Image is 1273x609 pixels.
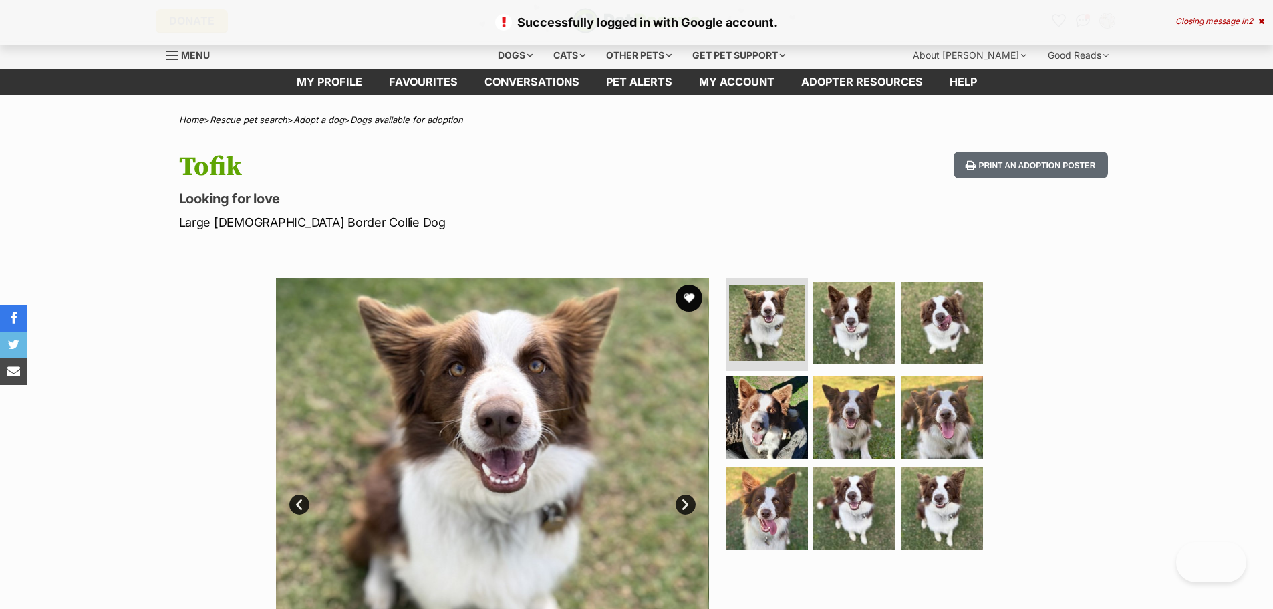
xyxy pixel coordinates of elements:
[1176,542,1246,582] iframe: Help Scout Beacon - Open
[283,69,376,95] a: My profile
[729,285,805,361] img: Photo of Tofik
[488,42,542,69] div: Dogs
[179,213,744,231] p: Large [DEMOGRAPHIC_DATA] Border Collie Dog
[289,495,309,515] a: Prev
[676,495,696,515] a: Next
[903,42,1036,69] div: About [PERSON_NAME]
[13,13,1260,31] p: Successfully logged in with Google account.
[544,42,595,69] div: Cats
[726,376,808,459] img: Photo of Tofik
[683,42,795,69] div: Get pet support
[954,152,1107,179] button: Print an adoption poster
[676,285,702,312] button: favourite
[181,49,210,61] span: Menu
[686,69,788,95] a: My account
[1175,17,1264,26] div: Closing message in
[901,282,983,364] img: Photo of Tofik
[597,42,681,69] div: Other pets
[936,69,990,95] a: Help
[179,152,744,182] h1: Tofik
[813,376,895,459] img: Photo of Tofik
[179,189,744,208] p: Looking for love
[813,467,895,550] img: Photo of Tofik
[901,467,983,550] img: Photo of Tofik
[166,42,219,66] a: Menu
[1248,16,1253,26] span: 2
[210,114,287,125] a: Rescue pet search
[376,69,471,95] a: Favourites
[813,282,895,364] img: Photo of Tofik
[901,376,983,459] img: Photo of Tofik
[471,69,593,95] a: conversations
[350,114,463,125] a: Dogs available for adoption
[146,115,1128,125] div: > > >
[726,467,808,550] img: Photo of Tofik
[593,69,686,95] a: Pet alerts
[179,114,204,125] a: Home
[788,69,936,95] a: Adopter resources
[293,114,344,125] a: Adopt a dog
[1038,42,1118,69] div: Good Reads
